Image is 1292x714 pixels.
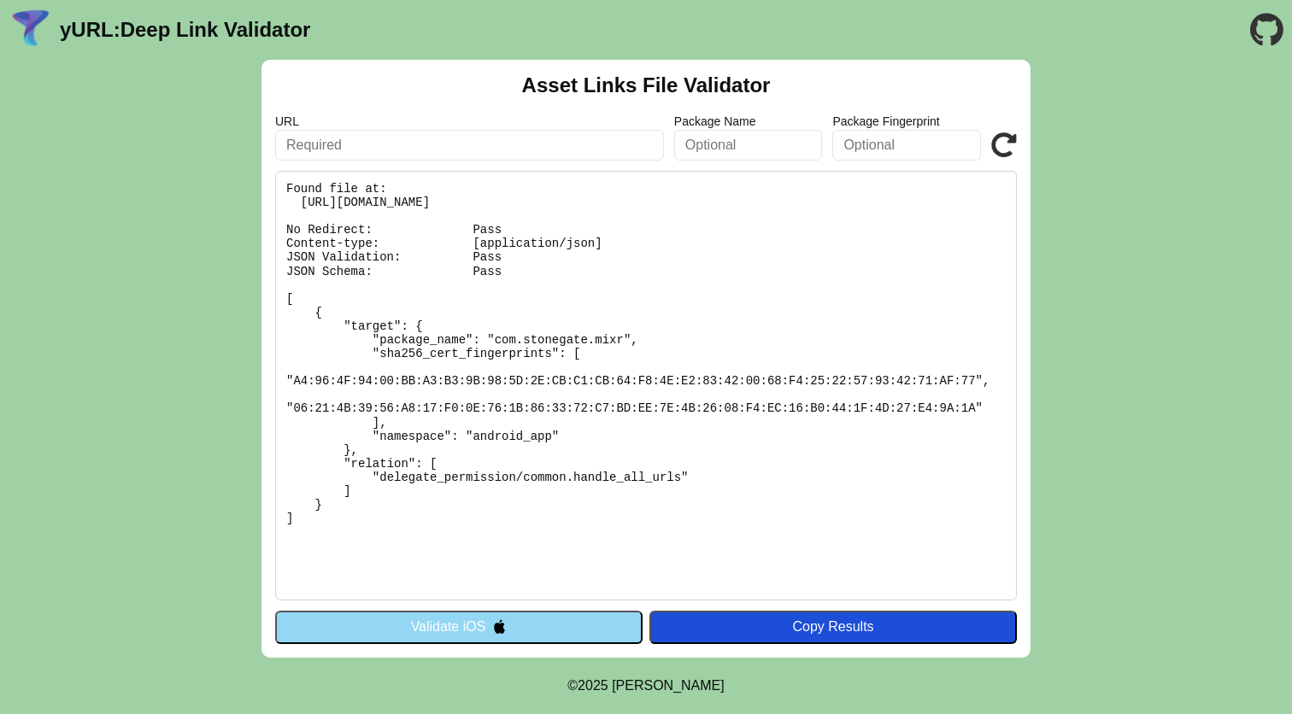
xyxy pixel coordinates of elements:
[832,130,981,161] input: Optional
[612,678,725,693] a: Michael Ibragimchayev's Personal Site
[275,114,664,128] label: URL
[275,130,664,161] input: Required
[658,619,1008,635] div: Copy Results
[9,8,53,52] img: yURL Logo
[674,114,823,128] label: Package Name
[674,130,823,161] input: Optional
[649,611,1017,643] button: Copy Results
[567,658,724,714] footer: ©
[832,114,981,128] label: Package Fingerprint
[275,611,643,643] button: Validate iOS
[522,73,771,97] h2: Asset Links File Validator
[492,619,507,634] img: appleIcon.svg
[578,678,608,693] span: 2025
[60,18,310,42] a: yURL:Deep Link Validator
[275,171,1017,600] pre: Found file at: [URL][DOMAIN_NAME] No Redirect: Pass Content-type: [application/json] JSON Validat...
